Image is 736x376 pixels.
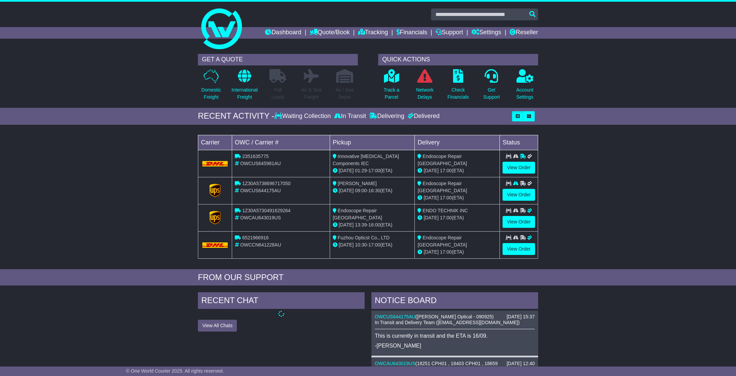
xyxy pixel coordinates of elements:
[383,69,400,104] a: Track aParcel
[242,154,269,159] span: 2351635775
[435,27,463,39] a: Support
[209,211,221,224] img: GetCarrierServiceLogo
[301,86,321,101] p: Air & Sea Freight
[355,222,367,227] span: 13:39
[406,113,439,120] div: Delivered
[265,27,301,39] a: Dashboard
[424,195,438,200] span: [DATE]
[417,314,492,319] span: [PERSON_NAME] Optical - 090925
[500,135,538,150] td: Status
[483,69,500,104] a: GetSupport
[503,243,535,255] a: View Order
[335,86,354,101] p: Air / Sea Depot
[240,188,281,193] span: OWCUS644175AU
[516,69,534,104] a: AccountSettings
[375,314,415,319] a: OWCUS644175AU
[423,208,468,213] span: ENDO TECHNIK INC
[503,189,535,201] a: View Order
[198,111,274,121] div: RECENT ACTIVITY -
[507,361,535,367] div: [DATE] 12:40
[201,86,221,101] p: Domestic Freight
[503,216,535,228] a: View Order
[440,215,452,220] span: 17:00
[416,69,434,104] a: NetworkDelays
[242,235,269,240] span: 6521966916
[368,242,380,248] span: 17:00
[510,27,538,39] a: Reseller
[339,222,354,227] span: [DATE]
[375,342,535,349] p: -[PERSON_NAME]
[269,86,286,101] p: Full Loads
[333,221,412,229] div: - (ETA)
[332,113,368,120] div: In Transit
[240,215,281,220] span: OWCAU643019US
[201,69,221,104] a: DomesticFreight
[417,235,467,248] span: Endoscope Repair [GEOGRAPHIC_DATA]
[378,54,538,65] div: QUICK ACTIONS
[198,292,365,311] div: RECENT CHAT
[338,235,390,240] span: Fuzhou Opticst Co., LTD
[232,135,330,150] td: OWC / Carrier #
[310,27,350,39] a: Quote/Book
[333,187,412,194] div: - (ETA)
[416,86,433,101] p: Network Delays
[231,69,258,104] a: InternationalFreight
[355,168,367,173] span: 01:29
[417,181,467,193] span: Endoscope Repair [GEOGRAPHIC_DATA]
[448,86,469,101] p: Check Financials
[231,86,258,101] p: International Freight
[368,113,406,120] div: Delivering
[274,113,332,120] div: Waiting Collection
[339,188,354,193] span: [DATE]
[202,242,228,248] img: DHL.png
[417,194,497,201] div: (ETA)
[371,292,538,311] div: NOTICE BOARD
[198,54,358,65] div: GET A QUOTE
[358,27,388,39] a: Tracking
[396,27,427,39] a: Financials
[503,162,535,174] a: View Order
[375,361,535,372] div: ( )
[242,208,290,213] span: 1Z30A5730491629264
[415,135,500,150] td: Delivery
[417,214,497,221] div: (ETA)
[447,69,469,104] a: CheckFinancials
[424,249,438,255] span: [DATE]
[338,181,377,186] span: [PERSON_NAME]
[339,168,354,173] span: [DATE]
[242,181,290,186] span: 1Z30A5738696717050
[440,249,452,255] span: 17:00
[330,135,415,150] td: Pickup
[333,167,412,174] div: - (ETA)
[417,249,497,256] div: (ETA)
[417,167,497,174] div: (ETA)
[375,320,520,325] span: In Transit and Delivery Team ([EMAIL_ADDRESS][DOMAIN_NAME])
[355,188,367,193] span: 09:00
[368,188,380,193] span: 16:30
[375,314,535,320] div: ( )
[198,320,237,332] button: View All Chats
[384,86,399,101] p: Track a Parcel
[375,361,415,366] a: OWCAU643019US
[339,242,354,248] span: [DATE]
[198,135,232,150] td: Carrier
[417,154,467,166] span: Endoscope Repair [GEOGRAPHIC_DATA]
[424,215,438,220] span: [DATE]
[368,222,380,227] span: 16:00
[209,184,221,197] img: GetCarrierServiceLogo
[240,242,281,248] span: OWCCN641228AU
[355,242,367,248] span: 10:30
[333,208,382,220] span: Endoscope Repair [GEOGRAPHIC_DATA]
[126,368,224,374] span: © One World Courier 2025. All rights reserved.
[368,168,380,173] span: 17:00
[483,86,500,101] p: Get Support
[375,361,498,372] span: 18251 CPH01 , 18403 CPH01 , 18659 Conmed54
[198,273,538,282] div: FROM OUR SUPPORT
[516,86,534,101] p: Account Settings
[507,314,535,320] div: [DATE] 15:37
[471,27,501,39] a: Settings
[333,241,412,249] div: - (ETA)
[440,195,452,200] span: 17:00
[375,333,535,339] p: This is currently in transit and the ETA is 16/09.
[202,161,228,166] img: DHL.png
